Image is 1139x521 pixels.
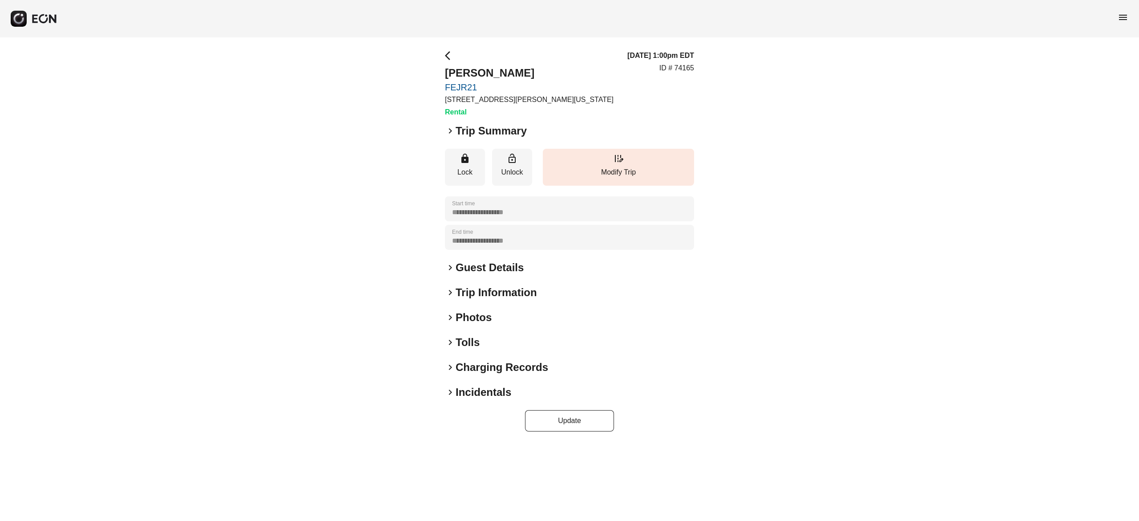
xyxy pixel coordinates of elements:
p: Lock [449,167,481,178]
h2: Charging Records [456,360,548,374]
span: keyboard_arrow_right [445,337,456,348]
h2: Trip Summary [456,124,527,138]
h2: Tolls [456,335,480,350]
span: lock [460,153,470,164]
span: keyboard_arrow_right [445,287,456,298]
button: Update [525,410,614,431]
span: keyboard_arrow_right [445,126,456,136]
span: lock_open [507,153,517,164]
button: Unlock [492,149,532,186]
button: Modify Trip [543,149,694,186]
p: ID # 74165 [659,63,694,73]
h2: Photos [456,310,492,325]
span: keyboard_arrow_right [445,362,456,373]
h3: Rental [445,107,614,118]
p: Modify Trip [547,167,690,178]
span: arrow_back_ios [445,50,456,61]
h2: Guest Details [456,260,524,275]
p: [STREET_ADDRESS][PERSON_NAME][US_STATE] [445,94,614,105]
button: Lock [445,149,485,186]
a: FEJR21 [445,82,614,93]
span: keyboard_arrow_right [445,387,456,398]
p: Unlock [497,167,528,178]
span: menu [1118,12,1128,23]
h2: [PERSON_NAME] [445,66,614,80]
h3: [DATE] 1:00pm EDT [627,50,694,61]
span: keyboard_arrow_right [445,312,456,323]
span: edit_road [613,153,624,164]
span: keyboard_arrow_right [445,262,456,273]
h2: Incidentals [456,385,511,399]
h2: Trip Information [456,285,537,300]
